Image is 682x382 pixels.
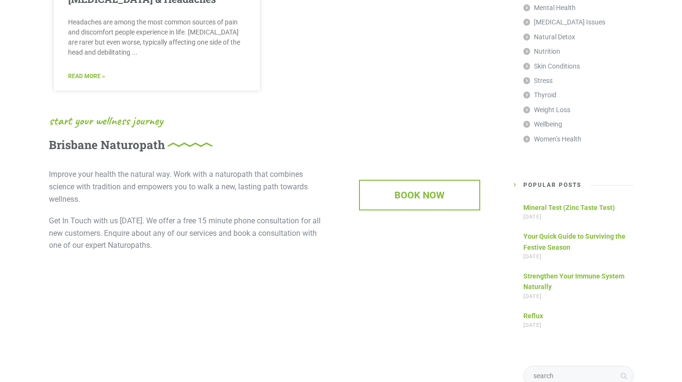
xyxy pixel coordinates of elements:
p: Improve your health the natural way. Work with a naturopath that combines science with tradition ... [49,168,325,205]
a: Reflux [523,312,543,320]
span: [DATE] [523,253,634,261]
a: Skin Conditions [523,59,580,73]
a: Women’s Health [523,132,581,146]
a: Your Quick Guide to Surviving the Festive Season [523,232,625,251]
a: Stress [523,73,553,88]
a: Wellbeing [523,117,562,131]
h4: Brisbane Naturopath [49,138,213,152]
p: Get In Touch with us [DATE]. We offer a free 15 minute phone consultation for all new customers. ... [49,215,325,252]
p: Headaches are among the most common sources of pain and discomfort people experience in life. [ME... [68,17,245,58]
a: Natural Detox [523,30,575,44]
a: Weight Loss [523,103,570,117]
h5: Popular Posts [514,182,634,195]
a: Read More » [68,72,105,81]
a: Mineral Test (Zinc Taste Test) [523,204,615,211]
a: Nutrition [523,44,560,58]
a: Strengthen Your Immune System Naturally [523,272,624,290]
span: [DATE] [523,321,634,330]
a: BOOK NOW [359,180,480,210]
span: BOOK NOW [394,190,445,200]
a: Thyroid [523,88,556,102]
span: start your wellness journey [49,115,163,127]
span: [DATE] [523,213,634,221]
span: [DATE] [523,292,634,301]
